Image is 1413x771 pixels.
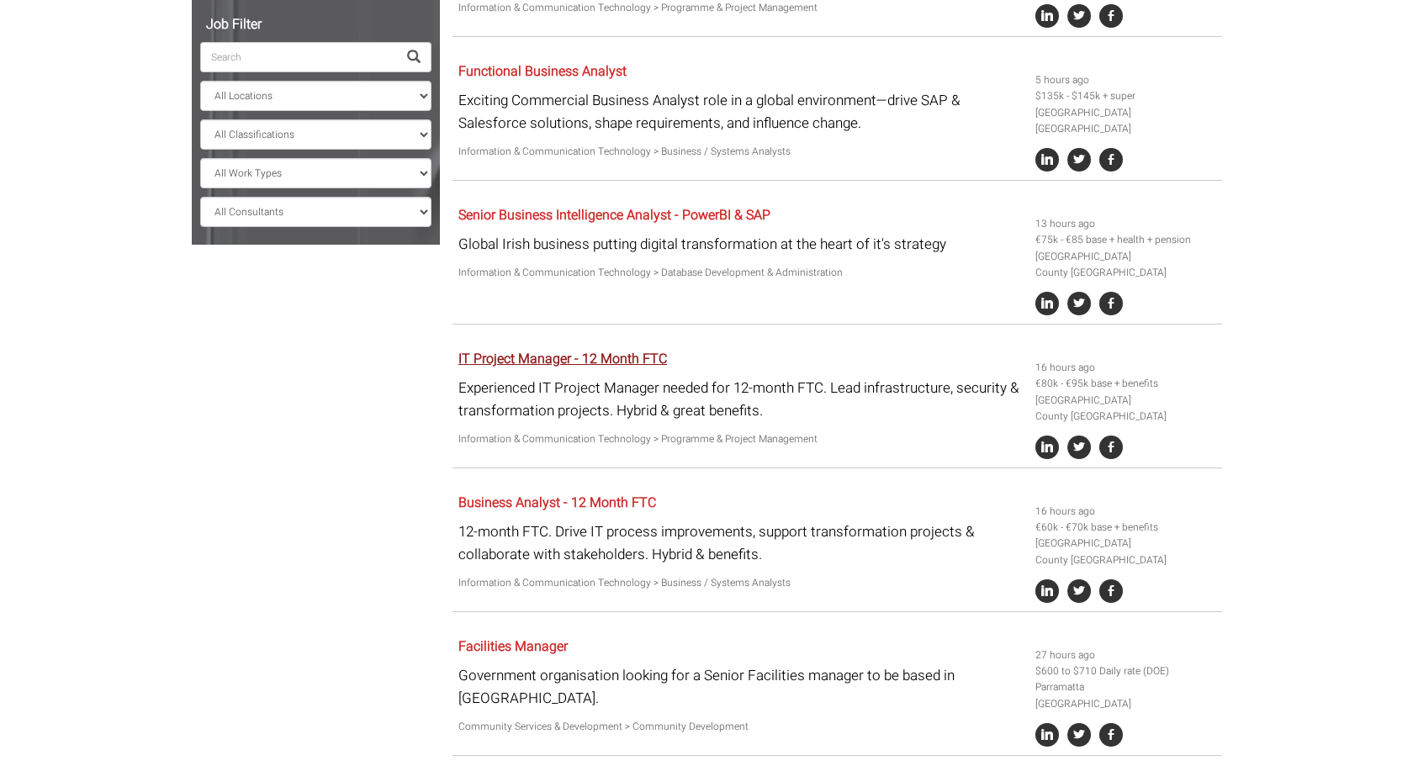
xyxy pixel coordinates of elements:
li: €80k - €95k base + benefits [1035,376,1215,392]
li: [GEOGRAPHIC_DATA] County [GEOGRAPHIC_DATA] [1035,536,1215,568]
p: Information & Communication Technology > Programme & Project Management [458,431,1023,447]
li: 16 hours ago [1035,504,1215,520]
input: Search [200,42,397,72]
li: Parramatta [GEOGRAPHIC_DATA] [1035,679,1215,711]
p: 12-month FTC. Drive IT process improvements, support transformation projects & collaborate with s... [458,520,1023,566]
a: Senior Business Intelligence Analyst - PowerBI & SAP [458,205,770,225]
li: €60k - €70k base + benefits [1035,520,1215,536]
p: Information & Communication Technology > Business / Systems Analysts [458,575,1023,591]
a: Facilities Manager [458,636,568,657]
a: Functional Business Analyst [458,61,627,82]
li: 16 hours ago [1035,360,1215,376]
h5: Job Filter [200,18,431,33]
li: [GEOGRAPHIC_DATA] County [GEOGRAPHIC_DATA] [1035,393,1215,425]
li: €75k - €85 base + health + pension [1035,232,1215,248]
p: Information & Communication Technology > Database Development & Administration [458,265,1023,281]
li: 13 hours ago [1035,216,1215,232]
li: [GEOGRAPHIC_DATA] [GEOGRAPHIC_DATA] [1035,105,1215,137]
p: Experienced IT Project Manager needed for 12-month FTC. Lead infrastructure, security & transform... [458,377,1023,422]
a: Business Analyst - 12 Month FTC [458,493,656,513]
p: Information & Communication Technology > Business / Systems Analysts [458,144,1023,160]
p: Exciting Commercial Business Analyst role in a global environment—drive SAP & Salesforce solution... [458,89,1023,135]
p: Community Services & Development > Community Development [458,719,1023,735]
li: 5 hours ago [1035,72,1215,88]
li: $135k - $145k + super [1035,88,1215,104]
p: Government organisation looking for a Senior Facilities manager to be based in [GEOGRAPHIC_DATA]. [458,664,1023,710]
p: Global Irish business putting digital transformation at the heart of it's strategy [458,233,1023,256]
li: 27 hours ago [1035,647,1215,663]
a: IT Project Manager - 12 Month FTC [458,349,667,369]
li: [GEOGRAPHIC_DATA] County [GEOGRAPHIC_DATA] [1035,249,1215,281]
li: $600 to $710 Daily rate (DOE) [1035,663,1215,679]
